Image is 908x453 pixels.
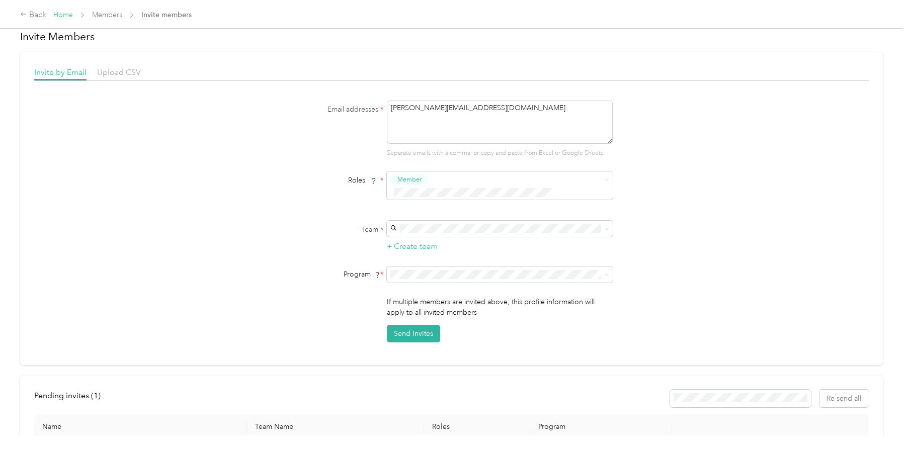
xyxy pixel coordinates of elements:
div: Program [258,269,384,280]
th: Name [34,414,247,439]
div: left-menu [34,390,108,407]
button: Re-send all [819,390,869,407]
h1: Invite Members [20,30,883,44]
span: Invite by Email [34,67,87,77]
span: Upload CSV [97,67,141,77]
span: Invite members [141,10,192,20]
p: Separate emails with a comma, or copy and paste from Excel or Google Sheets. [387,149,613,158]
button: Send Invites [387,325,440,342]
button: Member [390,173,429,186]
th: Team Name [247,414,424,439]
span: ( 1 ) [91,391,101,400]
button: + Create team [387,240,438,253]
span: Pending invites [34,391,101,400]
iframe: Everlance-gr Chat Button Frame [852,397,908,453]
p: If multiple members are invited above, this profile information will apply to all invited members [387,297,613,318]
a: Members [92,11,122,19]
div: Back [20,9,46,21]
label: Team [258,224,384,235]
th: Program [530,414,672,439]
div: Resend all invitations [670,390,869,407]
th: Roles [424,414,530,439]
textarea: [PERSON_NAME][EMAIL_ADDRESS][DOMAIN_NAME] [387,101,613,144]
div: info-bar [34,390,869,407]
span: Member [397,175,422,184]
label: Email addresses [258,104,384,115]
span: Roles [345,172,380,188]
a: Home [53,11,73,19]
